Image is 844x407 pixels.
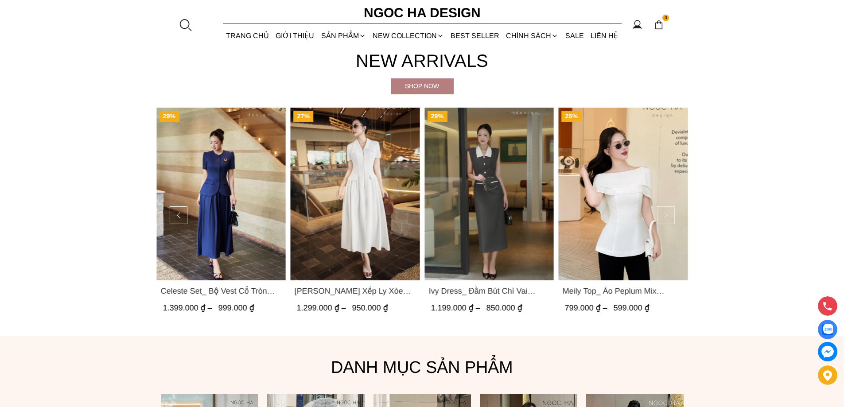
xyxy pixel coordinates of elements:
[369,24,447,47] a: NEW COLLECTION
[431,303,482,312] span: 1.199.000 ₫
[818,342,837,361] a: messenger
[272,24,318,47] a: GIỚI THIỆU
[318,24,369,47] div: SẢN PHẨM
[486,303,522,312] span: 850.000 ₫
[297,303,348,312] span: 1.299.000 ₫
[428,285,549,297] span: Ivy Dress_ Đầm Bút Chì Vai Chờm Màu Ghi Mix Cổ Trắng D1005
[563,285,684,297] a: Link to Meily Top_ Áo Peplum Mix Choàng Vai Vải Tơ Màu Trắng A1086
[662,15,669,22] span: 0
[424,108,554,280] a: Product image - Ivy Dress_ Đầm Bút Chì Vai Chờm Màu Ghi Mix Cổ Trắng D1005
[163,303,214,312] span: 1.399.000 ₫
[587,24,621,47] a: LIÊN HỆ
[818,320,837,339] a: Display image
[295,285,416,297] span: [PERSON_NAME] Xếp Ly Xòe Khóa Đồng Màu Trắng D1006
[295,285,416,297] a: Link to Ella Dress_Đầm Xếp Ly Xòe Khóa Đồng Màu Trắng D1006
[565,303,610,312] span: 799.000 ₫
[562,24,587,47] a: SALE
[563,285,684,297] span: Meily Top_ Áo Peplum Mix Choàng Vai Vải Tơ Màu Trắng A1086
[503,24,562,47] div: Chính sách
[391,81,454,91] div: Shop now
[822,324,833,335] img: Display image
[331,358,513,376] font: Danh mục sản phẩm
[428,285,549,297] a: Link to Ivy Dress_ Đầm Bút Chì Vai Chờm Màu Ghi Mix Cổ Trắng D1005
[391,78,454,94] a: Shop now
[218,303,254,312] span: 999.000 ₫
[160,285,281,297] span: Celeste Set_ Bộ Vest Cổ Tròn Chân Váy Nhún Xòe Màu Xanh Bò BJ142
[558,108,688,280] a: Product image - Meily Top_ Áo Peplum Mix Choàng Vai Vải Tơ Màu Trắng A1086
[160,285,281,297] a: Link to Celeste Set_ Bộ Vest Cổ Tròn Chân Váy Nhún Xòe Màu Xanh Bò BJ142
[654,20,664,30] img: img-CART-ICON-ksit0nf1
[447,24,503,47] a: BEST SELLER
[352,303,388,312] span: 950.000 ₫
[156,108,286,280] a: Product image - Celeste Set_ Bộ Vest Cổ Tròn Chân Váy Nhún Xòe Màu Xanh Bò BJ142
[223,24,272,47] a: TRANG CHỦ
[156,47,688,75] h4: New Arrivals
[290,108,420,280] a: Product image - Ella Dress_Đầm Xếp Ly Xòe Khóa Đồng Màu Trắng D1006
[356,2,489,23] a: Ngoc Ha Design
[614,303,650,312] span: 599.000 ₫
